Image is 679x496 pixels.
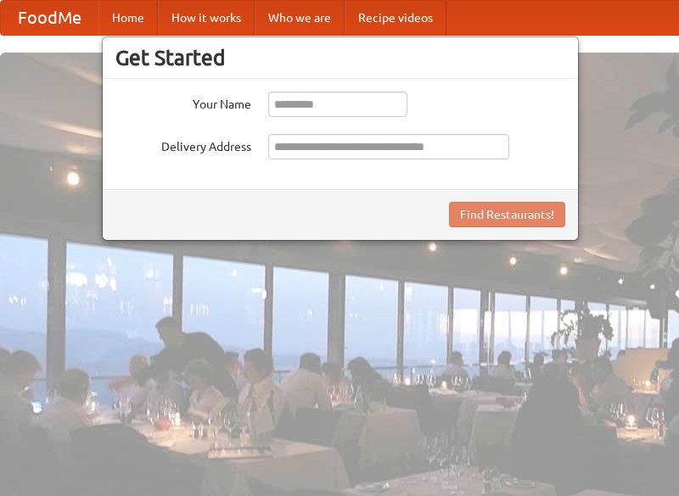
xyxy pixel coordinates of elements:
label: Delivery Address [115,134,251,155]
a: FoodMe [1,1,98,35]
a: How it works [158,1,255,35]
button: Find Restaurants! [449,202,565,227]
a: Home [98,1,158,35]
label: Your Name [115,92,251,113]
h3: Get Started [115,45,565,70]
a: Who we are [255,1,345,35]
a: Recipe videos [345,1,446,35]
